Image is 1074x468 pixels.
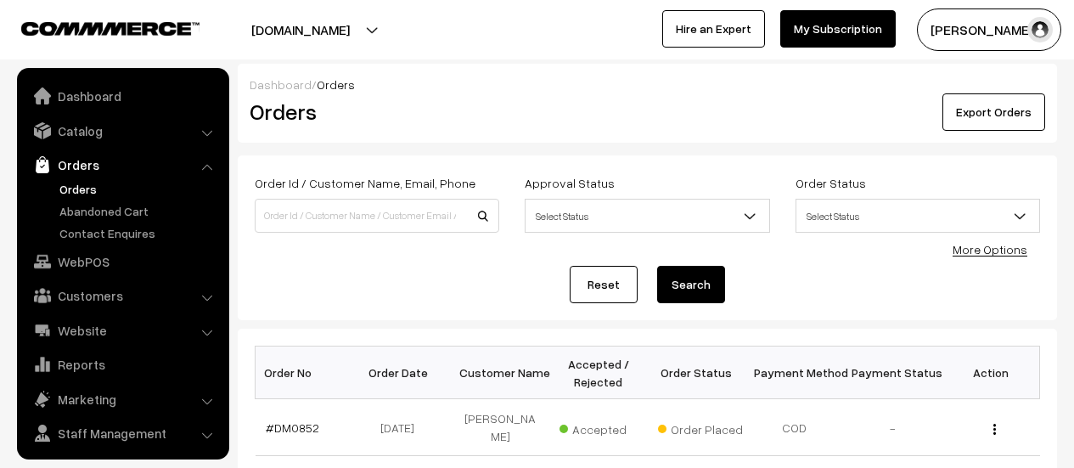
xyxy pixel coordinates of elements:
a: #DM0852 [266,420,319,435]
label: Order Id / Customer Name, Email, Phone [255,174,475,192]
a: My Subscription [780,10,896,48]
label: Order Status [796,174,866,192]
span: Accepted [559,416,644,438]
td: COD [745,399,844,456]
span: Select Status [525,199,769,233]
a: Reports [21,349,223,380]
a: Staff Management [21,418,223,448]
th: Action [942,347,1040,399]
span: Select Status [526,201,768,231]
span: Select Status [796,201,1039,231]
a: Marketing [21,384,223,414]
button: Export Orders [942,93,1045,131]
th: Order Date [353,347,452,399]
th: Order No [256,347,354,399]
span: Select Status [796,199,1040,233]
a: Catalog [21,116,223,146]
th: Order Status [648,347,746,399]
a: COMMMERCE [21,17,170,37]
span: Order Placed [658,416,743,438]
h2: Orders [250,99,498,125]
button: [DOMAIN_NAME] [192,8,409,51]
img: COMMMERCE [21,22,200,35]
a: Abandoned Cart [55,202,223,220]
a: Contact Enquires [55,224,223,242]
th: Customer Name [452,347,550,399]
a: Orders [21,149,223,180]
a: Website [21,315,223,346]
a: Reset [570,266,638,303]
label: Approval Status [525,174,615,192]
a: Customers [21,280,223,311]
button: [PERSON_NAME] [917,8,1061,51]
a: More Options [953,242,1027,257]
a: Orders [55,180,223,198]
th: Accepted / Rejected [549,347,648,399]
div: / [250,76,1045,93]
td: [DATE] [353,399,452,456]
td: [PERSON_NAME] [452,399,550,456]
td: - [844,399,942,456]
img: Menu [993,424,996,435]
span: Orders [317,77,355,92]
th: Payment Method [745,347,844,399]
a: Dashboard [21,81,223,111]
img: user [1027,17,1053,42]
button: Search [657,266,725,303]
a: Hire an Expert [662,10,765,48]
th: Payment Status [844,347,942,399]
a: Dashboard [250,77,312,92]
a: WebPOS [21,246,223,277]
input: Order Id / Customer Name / Customer Email / Customer Phone [255,199,499,233]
